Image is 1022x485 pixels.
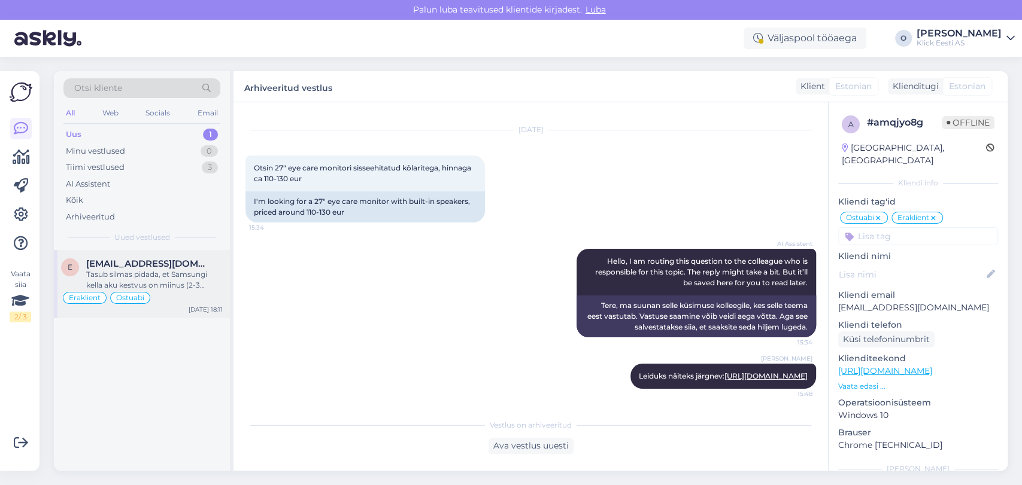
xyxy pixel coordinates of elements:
[577,295,816,337] div: Tere, ma suunan selle küsimuse kolleegile, kes selle teema eest vastutab. Vastuse saamine võib ve...
[254,163,473,183] span: Otsin 27" eye care monitori sisseehitatud kõlaritega, hinnaga ca 110-130 eur
[490,420,572,431] span: Vestlus on arhiveeritud
[838,396,998,409] p: Operatsioonisüsteem
[838,319,998,331] p: Kliendi telefon
[203,129,218,141] div: 1
[768,239,812,248] span: AI Assistent
[895,30,912,47] div: O
[66,178,110,190] div: AI Assistent
[768,338,812,347] span: 15:34
[66,161,125,173] div: Tiimi vestlused
[489,438,574,454] div: Ava vestlus uuesti
[838,352,998,365] p: Klienditeekond
[848,120,854,129] span: a
[114,232,170,243] span: Uued vestlused
[761,354,812,363] span: [PERSON_NAME]
[69,294,101,301] span: Eraklient
[249,223,294,232] span: 15:34
[10,269,31,322] div: Vaata siia
[867,115,942,130] div: # amqjyo8g
[100,105,121,121] div: Web
[245,124,816,135] div: [DATE]
[838,426,998,439] p: Brauser
[835,80,872,93] span: Estonian
[838,289,998,301] p: Kliendi email
[768,389,812,398] span: 15:48
[245,191,485,222] div: I'm looking for a 27" eye care monitor with built-in speakers, priced around 110-130 eur
[949,80,985,93] span: Estonian
[66,211,115,223] div: Arhiveeritud
[595,257,809,287] span: Hello, I am routing this question to the colleague who is responsible for this topic. The reply m...
[838,196,998,208] p: Kliendi tag'id
[63,105,77,121] div: All
[838,463,998,474] div: [PERSON_NAME]
[838,381,998,392] p: Vaata edasi ...
[838,250,998,263] p: Kliendi nimi
[796,80,825,93] div: Klient
[942,116,994,129] span: Offline
[66,145,125,157] div: Minu vestlused
[917,38,1002,48] div: Klick Eesti AS
[116,294,144,301] span: Ostuabi
[189,305,223,314] div: [DATE] 18:11
[68,263,72,272] span: e
[838,439,998,452] p: Chrome [TECHNICAL_ID]
[244,78,332,94] label: Arhiveeritud vestlus
[582,4,609,15] span: Luba
[838,331,935,347] div: Küsi telefoninumbrit
[897,214,929,221] span: Eraklient
[838,301,998,314] p: [EMAIL_ADDRESS][DOMAIN_NAME]
[143,105,172,121] div: Socials
[838,365,932,376] a: [URL][DOMAIN_NAME]
[201,145,218,157] div: 0
[66,129,81,141] div: Uus
[66,194,83,206] div: Kõik
[888,80,939,93] div: Klienditugi
[86,269,223,291] div: Tasub silmas pidada, et Samsungi kella aku kestvus on miinus (2-3 päeva), kuid Samsungi [PERSON_N...
[202,161,218,173] div: 3
[86,258,211,269] span: einard678@hotmail.com
[917,29,1002,38] div: [PERSON_NAME]
[10,81,32,103] img: Askly Logo
[838,227,998,245] input: Lisa tag
[842,142,986,167] div: [GEOGRAPHIC_DATA], [GEOGRAPHIC_DATA]
[838,409,998,422] p: Windows 10
[839,268,984,281] input: Lisa nimi
[724,371,808,380] a: [URL][DOMAIN_NAME]
[838,178,998,188] div: Kliendi info
[917,29,1015,48] a: [PERSON_NAME]Klick Eesti AS
[639,371,808,380] span: Leiduks näiteks järgnev:
[195,105,220,121] div: Email
[74,82,122,94] span: Otsi kliente
[10,312,31,322] div: 2 / 3
[846,214,874,221] span: Ostuabi
[744,28,866,49] div: Väljaspool tööaega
